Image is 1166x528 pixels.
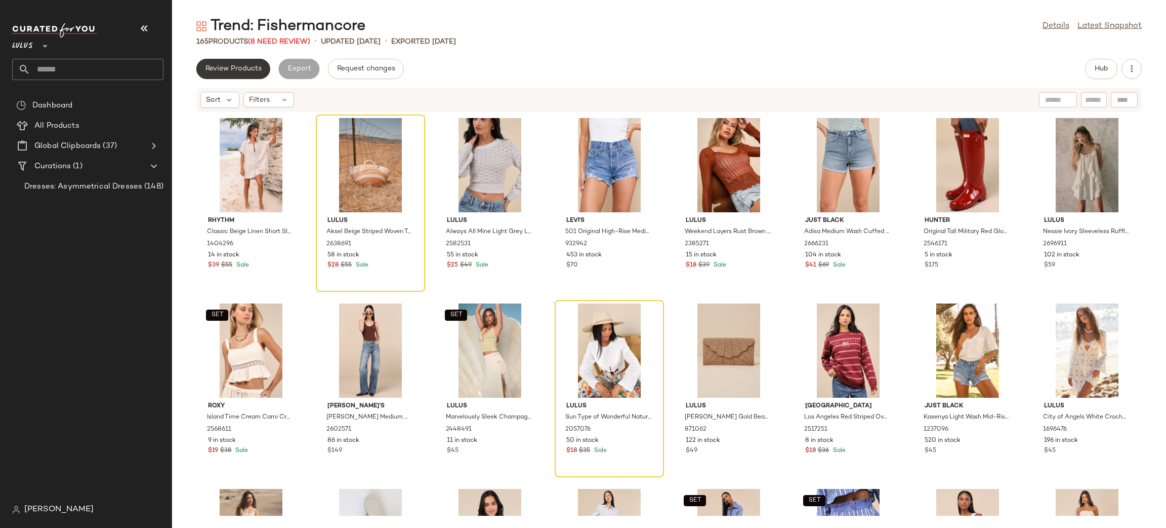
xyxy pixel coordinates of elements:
span: $45 [925,446,936,456]
span: 2638691 [326,240,351,249]
span: Sun Type of Wonderful Natural Shimmery Straw Fedora Hat [565,413,651,422]
button: SET [206,310,228,321]
span: SET [211,312,223,319]
span: 871062 [685,425,706,434]
span: Nessie Ivory Sleeveless Ruffled Mini Dress [1043,228,1129,237]
button: SET [803,495,825,506]
span: $45 [1044,446,1056,456]
img: 12694941_2057076.jpg [558,304,660,398]
span: Aksel Beige Striped Woven Tote Bag [326,228,412,237]
span: Sort [206,95,221,105]
span: $49 [686,446,697,456]
span: Global Clipboards [34,140,101,152]
span: (8 Need Review) [248,38,310,46]
span: $55 [341,261,352,270]
span: Marvelously Sleek Champagne Satin Crinkled Side-Tie Midi Skirt [446,413,532,422]
span: Roxy [208,402,294,411]
span: Curations [34,161,71,172]
span: 2666231 [804,240,828,249]
span: $59 [1044,261,1055,270]
img: 12525801_2568611.jpg [200,304,302,398]
span: Lulus [1044,402,1130,411]
span: • [314,35,317,48]
span: $28 [327,261,339,270]
span: Just Black [805,216,891,225]
span: Lulus [1044,216,1130,225]
img: svg%3e [196,21,206,31]
span: 520 in stock [925,436,961,445]
img: 6626201_1404296.jpg [200,118,302,212]
img: 12781561_2448491.jpg [439,304,541,398]
div: Products [196,36,310,47]
img: 12898701_2638691.jpg [319,118,422,212]
span: 2696911 [1043,240,1067,249]
span: (148) [142,181,163,193]
span: 102 in stock [1044,251,1079,260]
span: 86 in stock [327,436,359,445]
img: 12752921_2666231.jpg [797,118,899,212]
span: 165 [196,38,209,46]
span: $18 [566,446,577,456]
span: $18 [805,446,816,456]
span: 2582531 [446,240,471,249]
span: 1696476 [1043,425,1067,434]
span: 58 in stock [327,251,359,260]
img: 12703321_2602571.jpg [319,304,422,398]
span: $39 [698,261,710,270]
img: 5745150_1237096.jpg [917,304,1019,398]
span: 2568611 [207,425,231,434]
span: 122 in stock [686,436,720,445]
span: Levi's [566,216,652,225]
span: 9 in stock [208,436,236,445]
span: $19 [208,446,218,456]
span: 11 in stock [447,436,477,445]
span: 196 in stock [1044,436,1078,445]
span: Review Products [205,65,262,73]
span: $149 [327,446,342,456]
span: Request changes [337,65,395,73]
img: 11152361_932942.jpg [558,118,660,212]
span: Sale [234,262,249,269]
span: SET [688,497,701,504]
span: Sale [831,262,846,269]
span: 501 Original High-Rise Medium Wash Distressed Denim Shorts [565,228,651,237]
span: 50 in stock [566,436,599,445]
p: Exported [DATE] [391,36,456,47]
span: 55 in stock [447,251,478,260]
span: $49 [460,261,472,270]
span: Lulus [327,216,413,225]
span: Lulus [447,402,533,411]
img: svg%3e [12,506,20,514]
span: Lulus [447,216,533,225]
span: [PERSON_NAME] [24,504,94,516]
span: 2448491 [446,425,472,434]
span: Island Time Cream Cami Crop Top [207,413,293,422]
span: $41 [805,261,816,270]
span: $175 [925,261,938,270]
div: Trend: Fishermancore [196,16,365,36]
span: SET [808,497,820,504]
img: 8487341_1696476.jpg [1036,304,1138,398]
span: Sale [831,447,846,454]
span: City of Angels White Crochet Lace Button-Up Swim Cover-Up [1043,413,1129,422]
span: Los Angeles Red Striped Oversized Sweatshirt [804,413,890,422]
span: [PERSON_NAME]'s [327,402,413,411]
span: 2546171 [924,240,947,249]
span: Classic Beige Linen Short Sleeve Shirt Dress [207,228,293,237]
span: Sale [592,447,607,454]
span: 1237096 [924,425,948,434]
img: svg%3e [16,100,26,110]
span: $45 [447,446,459,456]
span: Lulus [12,34,33,53]
span: [PERSON_NAME] Gold Beaded Clutch [685,413,771,422]
span: 2517251 [804,425,827,434]
span: 2057076 [565,425,591,434]
span: $36 [818,446,829,456]
span: Lulus [566,402,652,411]
span: Sale [354,262,368,269]
span: 5 in stock [925,251,952,260]
img: 11656161_2385271.jpg [678,118,780,212]
span: Sale [474,262,488,269]
span: Adisa Medium Wash Cuffed Denim Shorts [804,228,890,237]
button: Review Products [196,59,270,79]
